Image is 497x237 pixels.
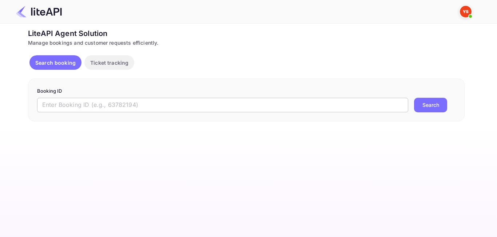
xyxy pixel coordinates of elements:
p: Ticket tracking [90,59,128,67]
div: Manage bookings and customer requests efficiently. [28,39,465,47]
img: Yandex Support [460,6,472,17]
img: LiteAPI Logo [16,6,62,17]
div: LiteAPI Agent Solution [28,28,465,39]
input: Enter Booking ID (e.g., 63782194) [37,98,408,112]
button: Search [414,98,447,112]
p: Search booking [35,59,76,67]
p: Booking ID [37,88,456,95]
